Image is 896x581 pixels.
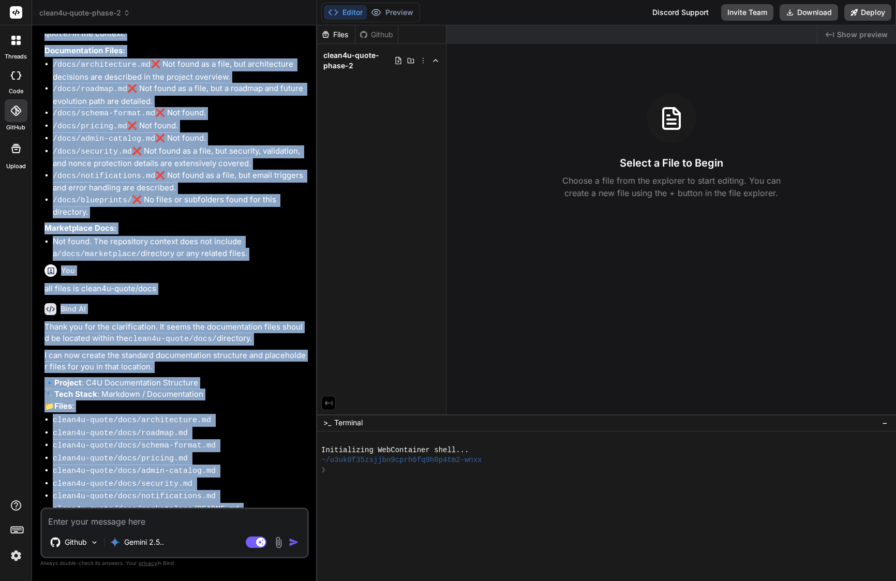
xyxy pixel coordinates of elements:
p: I can now create the standard documentation structure and placeholder files for you in that locat... [44,350,307,373]
p: Gemini 2.5.. [124,537,164,547]
code: clean4u-quote/docs/notifications.md [53,492,216,501]
span: clean4u-quote-phase-2 [323,50,394,71]
code: clean4u-quote/docs/pricing.md [53,454,188,463]
code: /docs/notifications.md [53,172,155,181]
label: code [9,87,23,96]
span: >_ [323,418,331,428]
span: privacy [139,560,157,566]
label: threads [5,52,27,61]
button: Invite Team [721,4,773,21]
li: ❌ Not found. [53,107,307,120]
p: Github [65,537,87,547]
img: settings [7,547,25,564]
code: /docs/security.md [53,147,132,156]
code: /docs/pricing.md [53,122,127,131]
code: clean4u-quote/docs/architecture.md [53,416,211,425]
button: Preview [367,5,417,20]
img: attachment [273,537,285,548]
li: ❌ Not found as a file, but a roadmap and future evolution path are detailed. [53,83,307,107]
code: /docs/schema-format.md [53,109,155,118]
p: all files is clean4u-quote/docs [44,283,307,295]
span: ~/u3uk0f35zsjjbn9cprh6fq9h0p4tm2-wnxx [321,455,482,465]
code: /docs/marketplace/ [57,250,141,259]
button: Editor [324,5,367,20]
code: clean4u-quote/docs/roadmap.md [53,429,188,438]
code: clean4u-quote/docs/schema-format.md [53,441,216,450]
p: 🔹 : C4U Documentation Structure 🔧 : Markdown / Documentation 📁 : [44,377,307,412]
span: clean4u-quote-phase-2 [39,8,130,18]
li: ❌ Not found. [53,120,307,133]
div: Discord Support [646,4,715,21]
span: Show preview [837,29,888,40]
h3: Select a File to Begin [620,156,723,170]
h6: You [61,265,75,276]
button: Deploy [844,4,891,21]
strong: Project [54,378,82,388]
div: Github [355,29,398,40]
p: Always double-check its answers. Your in Bind [40,558,309,568]
code: /docs/blueprints/ [53,196,132,205]
button: − [880,414,890,431]
span: Terminal [334,418,363,428]
li: ❌ Not found as a file, but email triggers and error handling are described. [53,170,307,194]
code: /docs/architecture.md [53,61,151,69]
img: icon [289,537,299,547]
li: Not found. The repository context does not include a directory or any related files. [53,236,307,260]
li: ❌ Not found. [53,132,307,145]
li: ❌ Not found as a file, but security, validation, and nonce protection details are extensively cov... [53,145,307,170]
p: Thank you for the clarification. It seems the documentation files should be located within the di... [44,321,307,346]
img: Pick Models [90,538,99,547]
code: clean4u-quote/docs/admin-catalog.md [53,467,216,475]
div: Files [317,29,355,40]
code: clean4u-quote/docs/ [128,335,217,344]
label: Upload [6,162,26,171]
code: /docs/admin-catalog.md [53,135,155,143]
code: /docs/roadmap.md [53,85,127,94]
span: − [882,418,888,428]
span: Initializing WebContainer shell... [321,445,469,455]
h6: Bind AI [61,304,86,314]
label: GitHub [6,123,25,132]
button: Download [780,4,838,21]
strong: Files [54,401,72,411]
span: ❯ [321,465,325,475]
li: ❌ No files or subfolders found for this directory. [53,194,307,218]
code: clean4u-quote/docs/marketplace/README.md [53,505,239,514]
strong: Documentation Files: [44,46,125,55]
li: ❌ Not found as a file, but architecture decisions are described in the project overview. [53,58,307,83]
strong: Marketplace Docs: [44,223,116,233]
p: Choose a file from the explorer to start editing. You can create a new file using the + button in... [556,174,787,199]
code: clean4u-quote/docs/security.md [53,480,192,488]
img: Gemini 2.5 Pro [110,537,120,547]
strong: Tech Stack [54,389,97,399]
